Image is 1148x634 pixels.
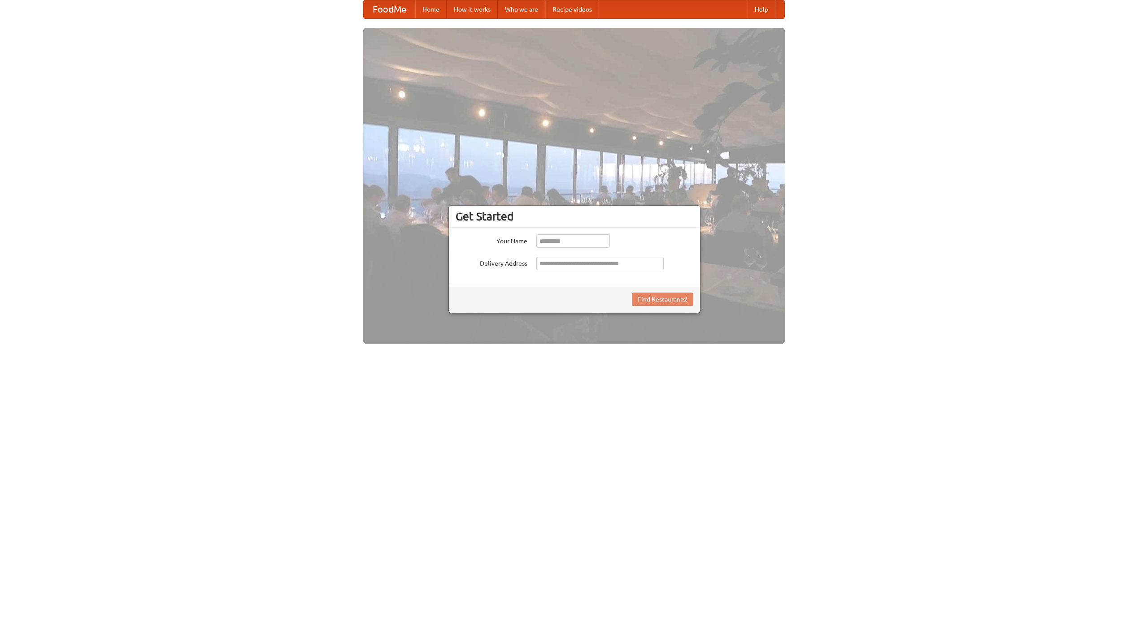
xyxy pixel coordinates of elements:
label: Your Name [456,234,527,246]
a: Help [748,0,775,18]
a: How it works [447,0,498,18]
a: Home [415,0,447,18]
a: Recipe videos [545,0,599,18]
a: Who we are [498,0,545,18]
a: FoodMe [364,0,415,18]
label: Delivery Address [456,257,527,268]
button: Find Restaurants! [632,293,693,306]
h3: Get Started [456,210,693,223]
